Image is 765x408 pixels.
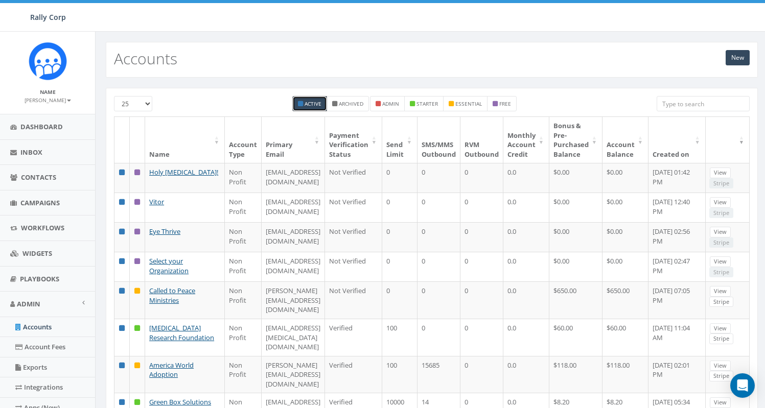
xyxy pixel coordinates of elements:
small: [PERSON_NAME] [25,97,71,104]
th: Monthly Account Credit: activate to sort column ascending [503,117,549,163]
td: $118.00 [549,356,602,393]
td: 0 [418,281,460,319]
th: Created on: activate to sort column ascending [648,117,706,163]
td: 0.0 [503,281,549,319]
td: Verified [325,319,382,356]
td: Non Profit [225,222,262,252]
td: [DATE] 02:47 PM [648,252,706,281]
td: $60.00 [549,319,602,356]
a: View [710,323,731,334]
td: $0.00 [602,252,648,281]
td: 0 [460,356,503,393]
a: Stripe [709,333,733,344]
td: 0.0 [503,163,549,193]
td: [EMAIL_ADDRESS][MEDICAL_DATA][DOMAIN_NAME] [262,319,325,356]
small: admin [382,100,399,107]
input: Type to search [657,96,750,111]
span: Campaigns [20,198,60,207]
a: View [710,256,731,267]
th: Send Limit: activate to sort column ascending [382,117,418,163]
td: [DATE] 02:56 PM [648,222,706,252]
a: Holy [MEDICAL_DATA]! [149,167,218,177]
a: View [710,167,731,178]
td: $0.00 [549,252,602,281]
img: Icon_1.png [29,42,67,80]
th: Payment Verification Status : activate to sort column ascending [325,117,382,163]
th: SMS/MMS Outbound [418,117,460,163]
td: [DATE] 11:04 AM [648,319,706,356]
span: Contacts [21,173,56,182]
td: 0 [382,252,418,281]
td: 0 [418,319,460,356]
td: 0 [382,163,418,193]
span: Admin [17,299,40,308]
span: Inbox [20,148,42,157]
td: [PERSON_NAME][EMAIL_ADDRESS][DOMAIN_NAME] [262,356,325,393]
th: Bonus &amp; Pre-Purchased Balance: activate to sort column ascending [549,117,602,163]
td: 0 [460,252,503,281]
td: Not Verified [325,222,382,252]
a: Vitor [149,197,164,206]
td: Not Verified [325,281,382,319]
td: [DATE] 02:01 PM [648,356,706,393]
td: $60.00 [602,319,648,356]
td: Non Profit [225,193,262,222]
span: Playbooks [20,274,59,283]
a: Select your Organization [149,256,189,275]
td: 0 [460,193,503,222]
td: 100 [382,356,418,393]
td: Non Profit [225,252,262,281]
td: [EMAIL_ADDRESS][DOMAIN_NAME] [262,163,325,193]
div: Open Intercom Messenger [730,373,755,398]
small: Archived [339,100,363,107]
a: View [710,397,731,408]
a: Stripe [709,297,733,307]
span: Workflows [21,223,64,232]
td: 15685 [418,356,460,393]
th: Primary Email : activate to sort column ascending [262,117,325,163]
td: $0.00 [549,193,602,222]
a: Called to Peace Ministries [149,286,195,305]
td: $650.00 [602,281,648,319]
td: 0 [460,163,503,193]
small: starter [416,100,438,107]
td: $0.00 [549,222,602,252]
a: Stripe [709,371,733,381]
td: Non Profit [225,163,262,193]
span: Widgets [22,249,52,258]
td: [EMAIL_ADDRESS][DOMAIN_NAME] [262,193,325,222]
td: 0.0 [503,356,549,393]
td: Verified [325,356,382,393]
th: Account Type [225,117,262,163]
td: Not Verified [325,193,382,222]
a: New [726,50,750,65]
td: [PERSON_NAME][EMAIL_ADDRESS][DOMAIN_NAME] [262,281,325,319]
td: $0.00 [602,222,648,252]
td: Non Profit [225,281,262,319]
a: [MEDICAL_DATA] Research Foundation [149,323,214,342]
th: Name: activate to sort column ascending [145,117,225,163]
td: [EMAIL_ADDRESS][DOMAIN_NAME] [262,252,325,281]
small: free [499,100,511,107]
td: 0.0 [503,319,549,356]
small: Name [40,88,56,95]
td: $0.00 [549,163,602,193]
a: Eye Thrive [149,227,180,236]
span: Dashboard [20,122,63,131]
h2: Accounts [114,50,177,67]
td: 0.0 [503,252,549,281]
a: View [710,197,731,208]
a: America World Adoption [149,361,194,379]
a: View [710,361,731,371]
td: 0 [460,222,503,252]
td: $118.00 [602,356,648,393]
td: [DATE] 07:05 PM [648,281,706,319]
td: 100 [382,319,418,356]
td: [EMAIL_ADDRESS][DOMAIN_NAME] [262,222,325,252]
td: 0 [418,222,460,252]
td: $0.00 [602,163,648,193]
td: Non Profit [225,356,262,393]
td: 0 [418,163,460,193]
td: 0 [418,193,460,222]
th: RVM Outbound [460,117,503,163]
